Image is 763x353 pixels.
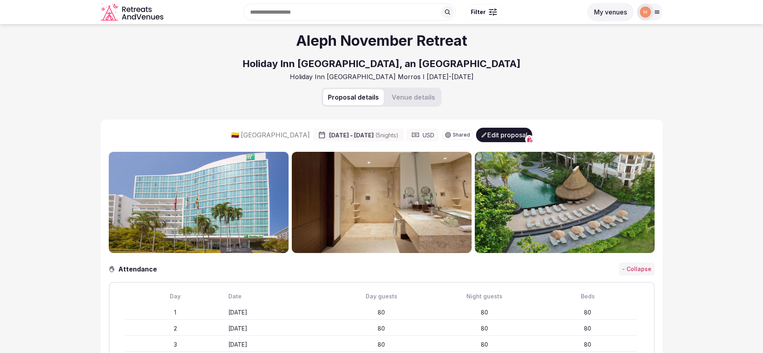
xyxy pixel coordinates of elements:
a: Visit the homepage [101,3,165,21]
button: Venue details [387,89,440,105]
button: Proposal details [323,89,384,105]
a: My venues [587,8,634,16]
img: Gallery photo 1 [109,152,289,253]
button: - Collapse [619,263,655,275]
div: Night guests [435,292,535,300]
button: 🇨🇴 [231,131,239,139]
svg: Retreats and Venues company logo [101,3,165,21]
div: 80 [435,341,535,349]
div: 2 [126,324,226,333]
span: ( 5 night s ) [375,132,399,139]
div: Date [228,292,328,300]
div: [DATE] [228,341,328,349]
h1: Aleph November Retreat [296,31,467,51]
h2: Holiday Inn [GEOGRAPHIC_DATA], an [GEOGRAPHIC_DATA] [242,57,521,71]
h3: Attendance [115,264,163,274]
span: Filter [471,8,486,16]
span: Shared [453,133,470,137]
div: 80 [332,341,431,349]
button: My venues [587,3,634,21]
img: Gallery photo 2 [292,152,472,253]
img: marina [640,6,651,18]
button: Edit proposal [476,128,532,142]
div: Day [126,292,226,300]
div: [DATE] [228,308,328,316]
span: [GEOGRAPHIC_DATA] [241,131,310,139]
button: Filter [466,4,502,20]
h3: Holiday Inn [GEOGRAPHIC_DATA] Morros I [DATE]-[DATE] [290,72,474,81]
div: Day guests [332,292,431,300]
div: 80 [332,324,431,333]
div: 80 [332,308,431,316]
div: USD [407,129,439,141]
img: Gallery photo 3 [475,152,655,253]
div: 80 [538,324,638,333]
div: [DATE] [228,324,328,333]
div: 3 [126,341,226,349]
div: 80 [435,324,535,333]
div: 80 [538,341,638,349]
div: 80 [538,308,638,316]
div: Beds [538,292,638,300]
div: 80 [435,308,535,316]
span: [DATE] - [DATE] [329,131,399,139]
div: 1 [126,308,226,316]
